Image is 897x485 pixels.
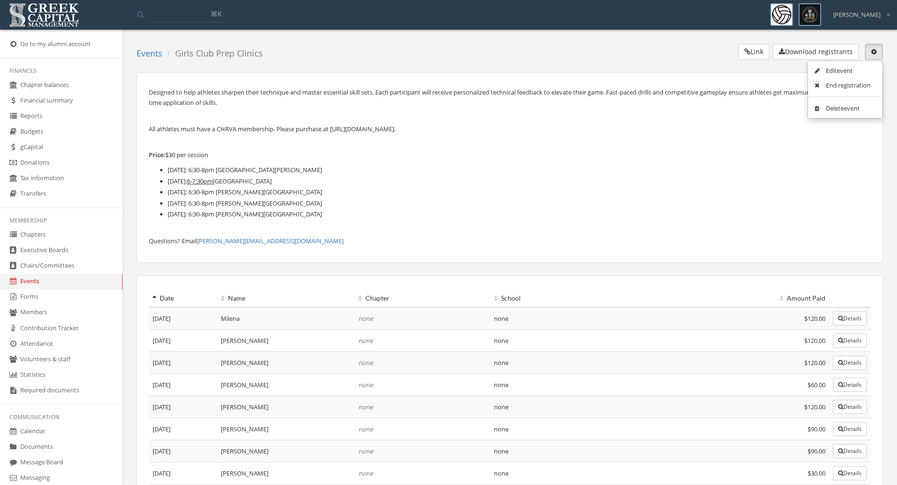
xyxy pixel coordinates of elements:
[355,290,490,307] th: Chapter
[490,351,725,374] td: none
[490,440,725,462] td: none
[149,290,217,307] th: Date
[808,381,825,389] span: $60.00
[168,209,871,220] li: [DATE]: 6:30-8pm [PERSON_NAME][GEOGRAPHIC_DATA]
[833,10,881,19] span: [PERSON_NAME]
[217,351,355,374] td: [PERSON_NAME]
[827,3,890,19] div: [PERSON_NAME]
[490,418,725,440] td: none
[149,236,871,246] p: Questions? Email
[490,290,725,307] th: School
[804,314,825,323] span: $120.00
[808,469,825,477] span: $30.00
[197,237,344,245] a: [PERSON_NAME][EMAIL_ADDRESS][DOMAIN_NAME]
[149,150,871,160] p: $30 per session
[217,396,355,418] td: [PERSON_NAME]
[137,48,162,59] a: Events
[358,381,373,389] em: none
[168,187,871,198] li: [DATE]: 6:30-8pm [PERSON_NAME][GEOGRAPHIC_DATA]
[358,358,373,367] em: none
[833,422,867,436] button: Details
[490,329,725,351] td: none
[168,198,871,209] li: [DATE]: 6:30-8pm [PERSON_NAME][GEOGRAPHIC_DATA]
[149,124,871,134] p: All athletes must have a CHRVA membership. Please purchase at [URL][DOMAIN_NAME].
[187,177,213,185] u: 6-7:30pm
[358,336,373,345] em: none
[217,418,355,440] td: [PERSON_NAME]
[833,356,867,370] button: Details
[217,462,355,484] td: [PERSON_NAME]
[833,466,867,480] button: Details
[490,307,725,330] td: none
[811,101,879,116] a: Delete event
[773,44,859,60] button: Download registrants
[358,469,373,477] em: none
[490,396,725,418] td: none
[808,447,825,455] span: $90.00
[149,462,217,484] td: [DATE]
[490,374,725,396] td: none
[490,462,725,484] td: none
[162,48,263,60] li: Girls Club Prep Clinics
[210,9,222,18] span: ⌘K
[217,329,355,351] td: [PERSON_NAME]
[358,447,373,455] em: none
[804,403,825,411] span: $120.00
[168,176,871,187] li: [DATE]: [GEOGRAPHIC_DATA]
[149,418,217,440] td: [DATE]
[811,78,879,93] a: End registration
[833,311,867,326] button: Details
[149,307,217,330] td: [DATE]
[149,351,217,374] td: [DATE]
[833,400,867,414] button: Details
[811,64,879,78] a: Edit event
[738,44,769,60] button: Link
[725,290,829,307] th: Amount Paid
[358,403,373,411] em: none
[833,334,867,348] button: Details
[149,87,871,108] p: Designed to help athletes sharpen their technique and master essential skill sets. Each participa...
[833,378,867,392] button: Details
[217,440,355,462] td: [PERSON_NAME]
[804,358,825,367] span: $120.00
[149,374,217,396] td: [DATE]
[808,425,825,433] span: $90.00
[217,374,355,396] td: [PERSON_NAME]
[149,329,217,351] td: [DATE]
[217,307,355,330] td: Milena
[149,440,217,462] td: [DATE]
[833,444,867,458] button: Details
[217,290,355,307] th: Name
[358,425,373,433] em: none
[804,336,825,345] span: $120.00
[168,165,871,175] li: [DATE]: 6:30-8pm [GEOGRAPHIC_DATA][PERSON_NAME]
[149,151,165,159] strong: Price:
[149,396,217,418] td: [DATE]
[358,314,373,323] em: none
